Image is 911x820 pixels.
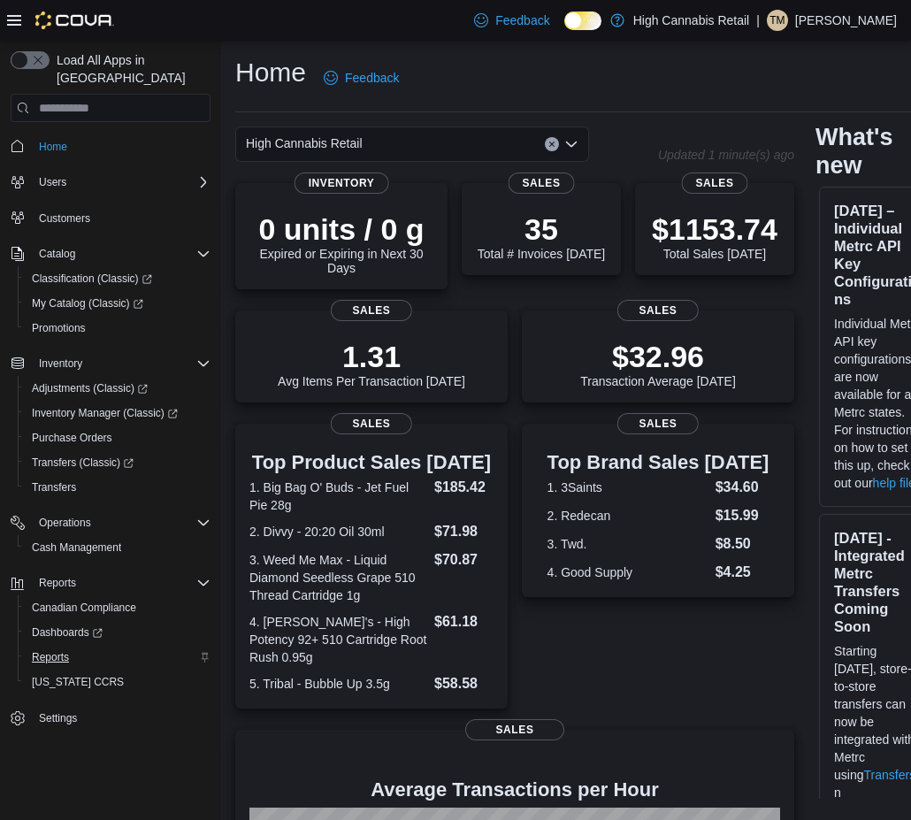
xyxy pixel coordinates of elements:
[716,562,769,583] dd: $4.25
[4,205,218,231] button: Customers
[767,10,788,31] div: Tonisha Misuraca
[564,137,578,151] button: Open list of options
[32,321,86,335] span: Promotions
[32,572,83,594] button: Reports
[39,247,75,261] span: Catalog
[39,576,76,590] span: Reports
[278,339,465,374] p: 1.31
[25,647,76,668] a: Reports
[32,136,74,157] a: Home
[32,406,178,420] span: Inventory Manager (Classic)
[18,450,218,475] a: Transfers (Classic)
[39,516,91,530] span: Operations
[25,318,93,339] a: Promotions
[32,625,103,640] span: Dashboards
[465,719,564,740] span: Sales
[25,622,110,643] a: Dashboards
[32,650,69,664] span: Reports
[434,673,494,694] dd: $58.58
[11,126,211,777] nav: Complex example
[25,402,211,424] span: Inventory Manager (Classic)
[235,55,306,90] h1: Home
[32,512,211,533] span: Operations
[25,268,211,289] span: Classification (Classic)
[4,241,218,266] button: Catalog
[658,148,794,162] p: Updated 1 minute(s) ago
[547,452,769,473] h3: Top Brand Sales [DATE]
[249,551,427,604] dt: 3. Weed Me Max - Liquid Diamond Seedless Grape 510 Thread Cartridge 1g
[815,123,892,180] h2: What's new
[345,69,399,87] span: Feedback
[32,353,89,374] button: Inventory
[18,376,218,401] a: Adjustments (Classic)
[652,211,777,261] div: Total Sales [DATE]
[547,507,708,525] dt: 2. Redecan
[25,378,155,399] a: Adjustments (Classic)
[716,477,769,498] dd: $34.60
[32,353,211,374] span: Inventory
[32,172,73,193] button: Users
[25,622,211,643] span: Dashboards
[545,137,559,151] button: Clear input
[25,293,211,314] span: My Catalog (Classic)
[18,425,218,450] button: Purchase Orders
[434,611,494,632] dd: $61.18
[25,597,143,618] a: Canadian Compliance
[25,427,119,448] a: Purchase Orders
[4,571,218,595] button: Reports
[617,413,699,434] span: Sales
[25,378,211,399] span: Adjustments (Classic)
[32,207,211,229] span: Customers
[39,211,90,226] span: Customers
[18,401,218,425] a: Inventory Manager (Classic)
[246,133,363,154] span: High Cannabis Retail
[478,211,605,247] p: 35
[25,597,211,618] span: Canadian Compliance
[4,133,218,158] button: Home
[18,535,218,560] button: Cash Management
[434,549,494,571] dd: $70.87
[39,711,77,725] span: Settings
[4,705,218,731] button: Settings
[249,779,780,801] h4: Average Transactions per Hour
[18,620,218,645] a: Dashboards
[32,512,98,533] button: Operations
[564,11,601,30] input: Dark Mode
[331,413,412,434] span: Sales
[39,356,82,371] span: Inventory
[39,140,67,154] span: Home
[331,300,412,321] span: Sales
[32,480,76,494] span: Transfers
[4,510,218,535] button: Operations
[39,175,66,189] span: Users
[25,293,150,314] a: My Catalog (Classic)
[580,339,736,374] p: $32.96
[795,10,897,31] p: [PERSON_NAME]
[25,268,159,289] a: Classification (Classic)
[495,11,549,29] span: Feedback
[652,211,777,247] p: $1153.74
[32,572,211,594] span: Reports
[547,479,708,496] dt: 1. 3Saints
[4,170,218,195] button: Users
[32,208,97,229] a: Customers
[25,402,185,424] a: Inventory Manager (Classic)
[25,647,211,668] span: Reports
[32,381,148,395] span: Adjustments (Classic)
[35,11,114,29] img: Cova
[249,211,433,275] div: Expired or Expiring in Next 30 Days
[434,521,494,542] dd: $71.98
[32,707,211,729] span: Settings
[25,452,141,473] a: Transfers (Classic)
[564,30,565,31] span: Dark Mode
[682,172,748,194] span: Sales
[317,60,406,96] a: Feedback
[278,339,465,388] div: Avg Items Per Transaction [DATE]
[18,595,218,620] button: Canadian Compliance
[18,475,218,500] button: Transfers
[25,477,83,498] a: Transfers
[249,523,427,540] dt: 2. Divvy - 20:20 Oil 30ml
[32,243,82,264] button: Catalog
[18,291,218,316] a: My Catalog (Classic)
[32,296,143,310] span: My Catalog (Classic)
